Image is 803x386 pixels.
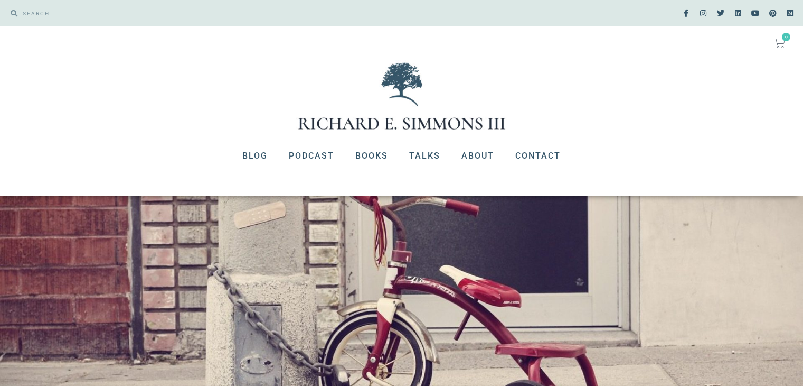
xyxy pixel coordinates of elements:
a: Books [345,142,399,170]
a: 0 [762,32,798,55]
a: Talks [399,142,451,170]
span: 0 [782,33,790,41]
a: Contact [505,142,571,170]
a: About [451,142,505,170]
a: Podcast [278,142,345,170]
a: Blog [232,142,278,170]
input: SEARCH [17,5,396,21]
